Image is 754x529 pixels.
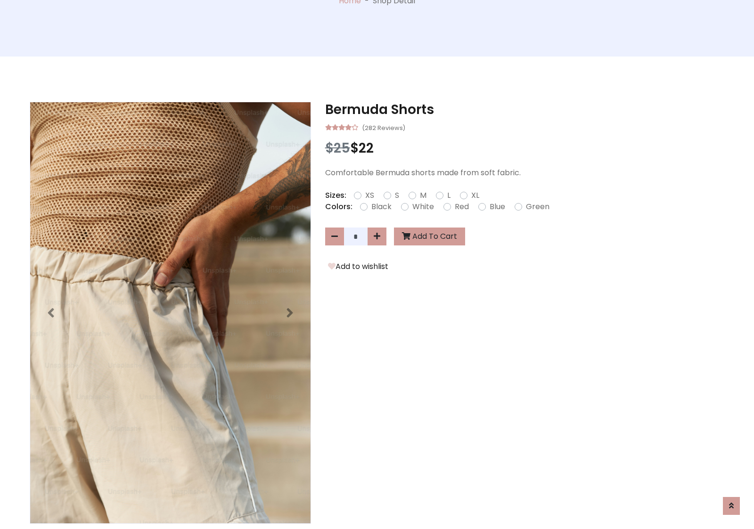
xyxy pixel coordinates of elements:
label: Green [526,201,549,212]
label: M [420,190,426,201]
p: Colors: [325,201,352,212]
h3: $ [325,140,724,156]
label: Blue [490,201,505,212]
label: Red [455,201,469,212]
img: Image [30,102,311,523]
label: XL [471,190,479,201]
label: Black [371,201,392,212]
span: 22 [359,139,374,157]
button: Add To Cart [394,228,465,245]
small: (282 Reviews) [362,122,405,133]
h3: Bermuda Shorts [325,102,724,118]
p: Comfortable Bermuda shorts made from soft fabric. [325,167,724,179]
label: S [395,190,399,201]
label: XS [365,190,374,201]
label: L [447,190,451,201]
p: Sizes: [325,190,346,201]
button: Add to wishlist [325,260,391,273]
span: $25 [325,139,350,157]
label: White [412,201,434,212]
